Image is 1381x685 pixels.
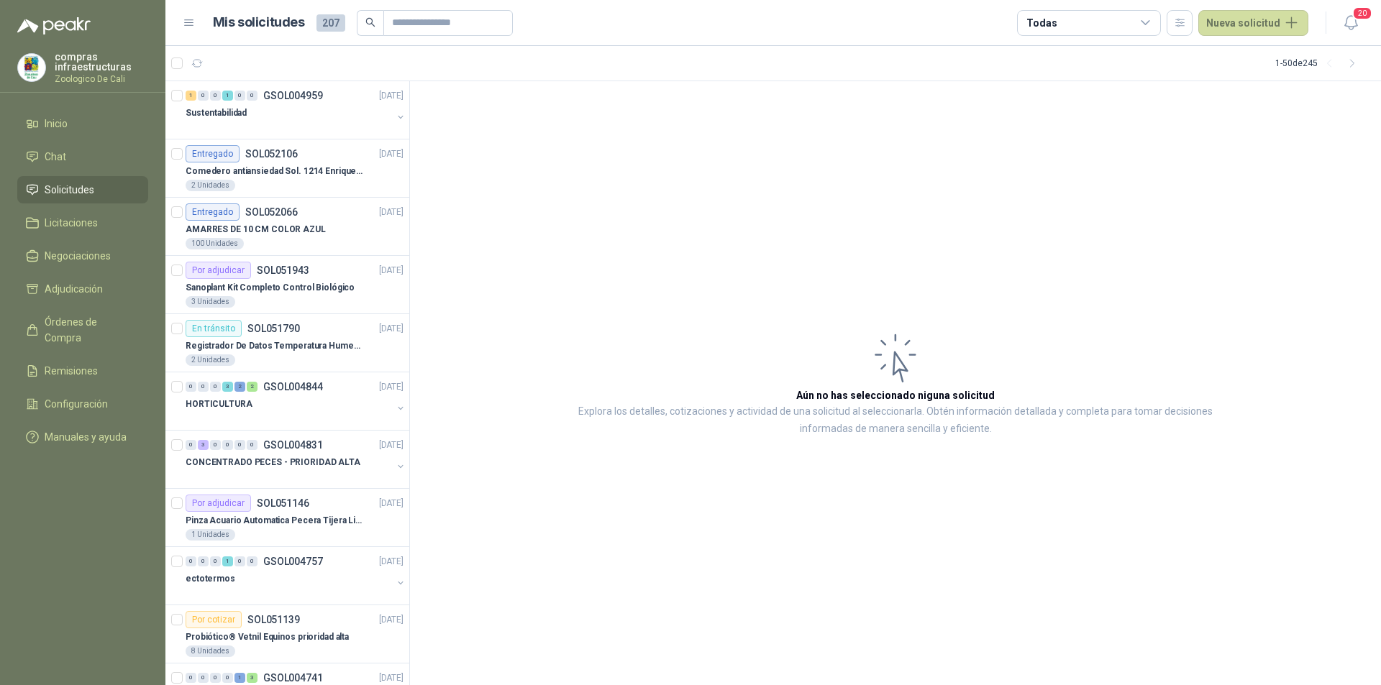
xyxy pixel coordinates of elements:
[234,556,245,566] div: 0
[247,382,257,392] div: 2
[234,440,245,450] div: 0
[796,387,995,403] h3: Aún no has seleccionado niguna solicitud
[210,91,221,101] div: 0
[17,110,148,137] a: Inicio
[198,440,209,450] div: 3
[379,264,404,277] p: [DATE]
[186,165,365,178] p: Comedero antiansiedad Sol. 1214 Enriquecimiento
[186,354,235,366] div: 2 Unidades
[186,87,406,133] a: 1 0 0 1 0 0 GSOL004959[DATE] Sustentabilidad
[186,180,235,191] div: 2 Unidades
[186,611,242,628] div: Por cotizar
[186,529,235,541] div: 1 Unidades
[198,673,209,683] div: 0
[263,556,323,566] p: GSOL004757
[379,555,404,569] p: [DATE]
[186,203,240,221] div: Entregado
[186,436,406,482] a: 0 3 0 0 0 0 GSOL004831[DATE] CONCENTRADO PECES - PRIORIDAD ALTA
[186,673,196,683] div: 0
[1275,52,1364,75] div: 1 - 50 de 245
[17,242,148,270] a: Negociaciones
[186,630,349,644] p: Probiótico® Vetnil Equinos prioridad alta
[186,456,360,469] p: CONCENTRADO PECES - PRIORIDAD ALTA
[234,91,245,101] div: 0
[1026,15,1057,31] div: Todas
[186,553,406,599] a: 0 0 0 1 0 0 GSOL004757[DATE] ectotermos
[379,497,404,510] p: [DATE]
[234,673,245,683] div: 1
[186,281,355,295] p: Sanoplant Kit Completo Control Biológico
[379,206,404,219] p: [DATE]
[186,382,196,392] div: 0
[186,91,196,101] div: 1
[379,438,404,452] p: [DATE]
[55,75,148,83] p: Zoologico De Cali
[1198,10,1308,36] button: Nueva solicitud
[186,495,251,512] div: Por adjudicar
[17,308,148,351] a: Órdenes de Compra
[17,423,148,451] a: Manuales y ayuda
[186,106,247,120] p: Sustentabilidad
[198,556,209,566] div: 0
[245,149,298,159] p: SOL052106
[247,615,300,625] p: SOL051139
[247,323,300,334] p: SOL051790
[45,149,66,165] span: Chat
[165,139,409,198] a: EntregadoSOL052106[DATE] Comedero antiansiedad Sol. 1214 Enriquecimiento2 Unidades
[1338,10,1364,36] button: 20
[198,382,209,392] div: 0
[263,91,323,101] p: GSOL004959
[186,556,196,566] div: 0
[165,198,409,256] a: EntregadoSOL052066[DATE] AMARRES DE 10 CM COLOR AZUL100 Unidades
[316,14,345,32] span: 207
[222,382,233,392] div: 3
[186,440,196,450] div: 0
[213,12,305,33] h1: Mis solicitudes
[379,380,404,394] p: [DATE]
[45,215,98,231] span: Licitaciones
[17,143,148,170] a: Chat
[186,223,326,236] p: AMARRES DE 10 CM COLOR AZUL
[379,613,404,627] p: [DATE]
[17,357,148,385] a: Remisiones
[55,52,148,72] p: compras infraestructuras
[45,396,108,412] span: Configuración
[210,382,221,392] div: 0
[247,673,257,683] div: 3
[45,248,111,264] span: Negociaciones
[186,320,242,337] div: En tránsito
[45,314,135,346] span: Órdenes de Compra
[247,91,257,101] div: 0
[17,275,148,303] a: Adjudicación
[379,671,404,685] p: [DATE]
[222,91,233,101] div: 1
[186,296,235,308] div: 3 Unidades
[45,363,98,379] span: Remisiones
[247,440,257,450] div: 0
[263,440,323,450] p: GSOL004831
[1352,6,1372,20] span: 20
[186,378,406,424] a: 0 0 0 3 2 2 GSOL004844[DATE] HORTICULTURA
[186,262,251,279] div: Por adjudicar
[45,182,94,198] span: Solicitudes
[379,322,404,336] p: [DATE]
[186,572,235,586] p: ectotermos
[222,556,233,566] div: 1
[17,209,148,236] a: Licitaciones
[45,116,68,132] span: Inicio
[165,314,409,372] a: En tránsitoSOL051790[DATE] Registrador De Datos Temperatura Humedad Usb 32.000 Registro2 Unidades
[257,498,309,508] p: SOL051146
[210,673,221,683] div: 0
[45,429,127,445] span: Manuales y ayuda
[186,397,252,411] p: HORTICULTURA
[263,382,323,392] p: GSOL004844
[198,91,209,101] div: 0
[247,556,257,566] div: 0
[245,207,298,217] p: SOL052066
[165,256,409,314] a: Por adjudicarSOL051943[DATE] Sanoplant Kit Completo Control Biológico3 Unidades
[379,147,404,161] p: [DATE]
[17,390,148,418] a: Configuración
[379,89,404,103] p: [DATE]
[210,556,221,566] div: 0
[234,382,245,392] div: 2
